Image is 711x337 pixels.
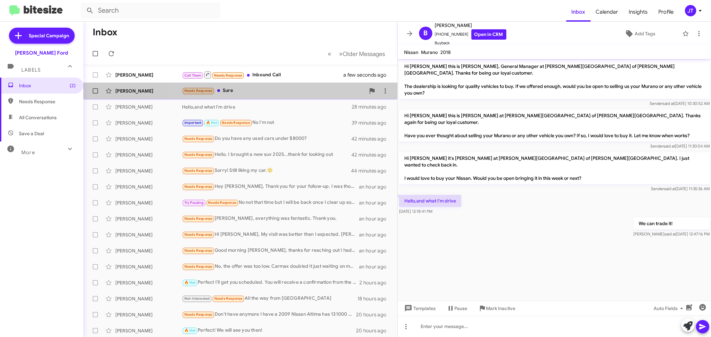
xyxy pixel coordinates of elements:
[115,104,182,110] div: [PERSON_NAME]
[184,264,213,269] span: Needs Response
[184,168,213,173] span: Needs Response
[339,50,343,58] span: »
[182,231,359,238] div: Hi [PERSON_NAME], My visit was better than I expected. [PERSON_NAME] first concern was to show me...
[115,152,182,158] div: [PERSON_NAME]
[441,49,451,55] span: 2018
[359,247,392,254] div: an hour ago
[182,104,352,110] div: Hello,and what I'm drive
[182,327,356,334] div: Perfect! We will see you then!
[19,82,76,89] span: Inbox
[343,50,385,58] span: Older Messages
[184,216,213,221] span: Needs Response
[635,28,655,40] span: Add Tags
[359,215,392,222] div: an hour ago
[399,110,710,142] p: Hi [PERSON_NAME] this is [PERSON_NAME] at [PERSON_NAME][GEOGRAPHIC_DATA] of [PERSON_NAME][GEOGRAP...
[19,130,44,137] span: Save a Deal
[182,183,359,190] div: Hey [PERSON_NAME], Thank you for your follow-up. I was thoroughly impressed by your entire team t...
[663,144,675,149] span: said at
[399,209,432,214] span: [DATE] 12:18:41 PM
[486,302,516,314] span: Mark Inactive
[473,302,521,314] button: Mark Inactive
[93,27,117,38] h1: Inbox
[19,114,57,121] span: All Conversations
[182,71,352,79] div: Inbound Call
[404,49,419,55] span: Nissan
[421,49,438,55] span: Murano
[115,168,182,174] div: [PERSON_NAME]
[324,47,336,61] button: Previous
[359,199,392,206] div: an hour ago
[115,199,182,206] div: [PERSON_NAME]
[435,21,506,29] span: [PERSON_NAME]
[359,183,392,190] div: an hour ago
[356,311,392,318] div: 20 hours ago
[182,199,359,206] div: No not that time but I will be back once I clear up some things
[359,231,392,238] div: an hour ago
[352,104,392,110] div: 28 minutes ago
[115,231,182,238] div: [PERSON_NAME]
[115,327,182,334] div: [PERSON_NAME]
[182,167,352,174] div: Sorry! Still liking my car.🙂
[600,28,679,40] button: Add Tags
[184,89,213,93] span: Needs Response
[399,195,461,207] p: Hello,and what I'm drive
[115,311,182,318] div: [PERSON_NAME]
[115,215,182,222] div: [PERSON_NAME]
[352,72,392,78] div: a few seconds ago
[21,150,35,156] span: More
[182,295,357,302] div: All the way from [GEOGRAPHIC_DATA]
[214,296,243,301] span: Needs Response
[359,279,392,286] div: 2 hours ago
[664,231,676,236] span: said at
[184,137,213,141] span: Needs Response
[650,101,710,106] span: Sender [DATE] 10:30:52 AM
[184,121,202,125] span: Important
[182,215,359,222] div: [PERSON_NAME], everything was fantastic. Thank you.
[352,120,392,126] div: 39 minutes ago
[591,2,624,22] a: Calendar
[182,151,352,159] div: Hello. I brought a new suv 2025...thank for looking out
[70,82,76,89] span: (2)
[435,40,506,46] span: Buyback
[208,200,236,205] span: Needs Response
[633,231,710,236] span: [PERSON_NAME] [DATE] 12:47:16 PM
[115,120,182,126] div: [PERSON_NAME]
[352,152,392,158] div: 42 minutes ago
[182,135,352,143] div: Do you have any used cars under $8000?
[685,5,696,16] div: JT
[335,47,389,61] button: Next
[182,119,352,127] div: No I'm not
[115,136,182,142] div: [PERSON_NAME]
[624,2,653,22] a: Insights
[651,186,710,191] span: Sender [DATE] 11:35:36 AM
[653,2,679,22] a: Profile
[19,98,76,105] span: Needs Response
[115,247,182,254] div: [PERSON_NAME]
[663,101,674,106] span: said at
[182,311,356,318] div: Don't have anymore I have a 2009 Nissan Altima has 131000 miles it passed this year's emissions w...
[184,280,196,285] span: 🔥 Hot
[29,32,69,39] span: Special Campaign
[184,73,202,78] span: Call Them
[654,302,686,314] span: Auto Fields
[633,217,710,229] p: We can trade it!
[352,136,392,142] div: 42 minutes ago
[471,29,506,40] a: Open in CRM
[222,121,250,125] span: Needs Response
[184,232,213,237] span: Needs Response
[403,302,436,314] span: Templates
[650,144,710,149] span: Sender [DATE] 11:30:54 AM
[184,328,196,333] span: 🔥 Hot
[115,263,182,270] div: [PERSON_NAME]
[115,295,182,302] div: [PERSON_NAME]
[356,327,392,334] div: 20 hours ago
[359,263,392,270] div: an hour ago
[566,2,591,22] a: Inbox
[184,312,213,317] span: Needs Response
[352,168,392,174] div: 44 minutes ago
[182,87,365,95] div: Sure
[115,88,182,94] div: [PERSON_NAME]
[182,279,359,286] div: Perfect I'll get you scheduled. You will receive a confirmation from the scheduling team shortly.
